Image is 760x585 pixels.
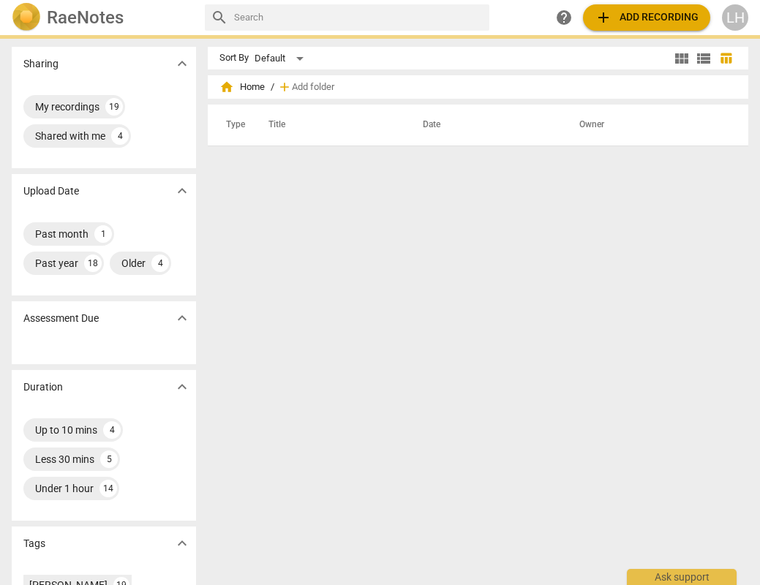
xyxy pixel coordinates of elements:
div: 19 [105,98,123,116]
div: 1 [94,225,112,243]
p: Duration [23,380,63,395]
th: Date [405,105,562,146]
span: expand_more [173,55,191,72]
span: expand_more [173,535,191,552]
button: Show more [171,180,193,202]
img: Logo [12,3,41,32]
th: Owner [562,105,733,146]
div: Up to 10 mins [35,423,97,437]
span: search [211,9,228,26]
span: expand_more [173,309,191,327]
span: / [271,82,274,93]
div: 4 [111,127,129,145]
div: Past year [35,256,78,271]
span: Home [219,80,265,94]
th: Title [251,105,406,146]
span: view_module [673,50,691,67]
div: 5 [100,450,118,468]
span: Add folder [292,82,334,93]
div: My recordings [35,99,99,114]
div: Ask support [627,569,737,585]
a: LogoRaeNotes [12,3,193,32]
button: Table view [715,48,737,69]
div: Under 1 hour [35,481,94,496]
div: 4 [103,421,121,439]
div: Less 30 mins [35,452,94,467]
div: Default [255,47,309,70]
button: Show more [171,532,193,554]
div: 14 [99,480,117,497]
input: Search [234,6,484,29]
p: Upload Date [23,184,79,199]
button: Show more [171,376,193,398]
button: Show more [171,307,193,329]
p: Assessment Due [23,311,99,326]
h2: RaeNotes [47,7,124,28]
p: Tags [23,536,45,551]
button: Tile view [671,48,693,69]
span: help [555,9,573,26]
div: Past month [35,227,89,241]
a: Help [551,4,577,31]
span: view_list [695,50,712,67]
p: Sharing [23,56,59,72]
span: home [219,80,234,94]
div: Older [121,256,146,271]
div: 18 [84,254,102,272]
button: List view [693,48,715,69]
button: Upload [583,4,710,31]
span: table_chart [719,51,733,65]
span: add [277,80,292,94]
button: Show more [171,53,193,75]
div: 4 [151,254,169,272]
button: LH [722,4,748,31]
span: Add recording [595,9,699,26]
span: expand_more [173,378,191,396]
span: add [595,9,612,26]
div: Sort By [219,53,249,64]
div: Shared with me [35,129,105,143]
span: expand_more [173,182,191,200]
th: Type [214,105,251,146]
